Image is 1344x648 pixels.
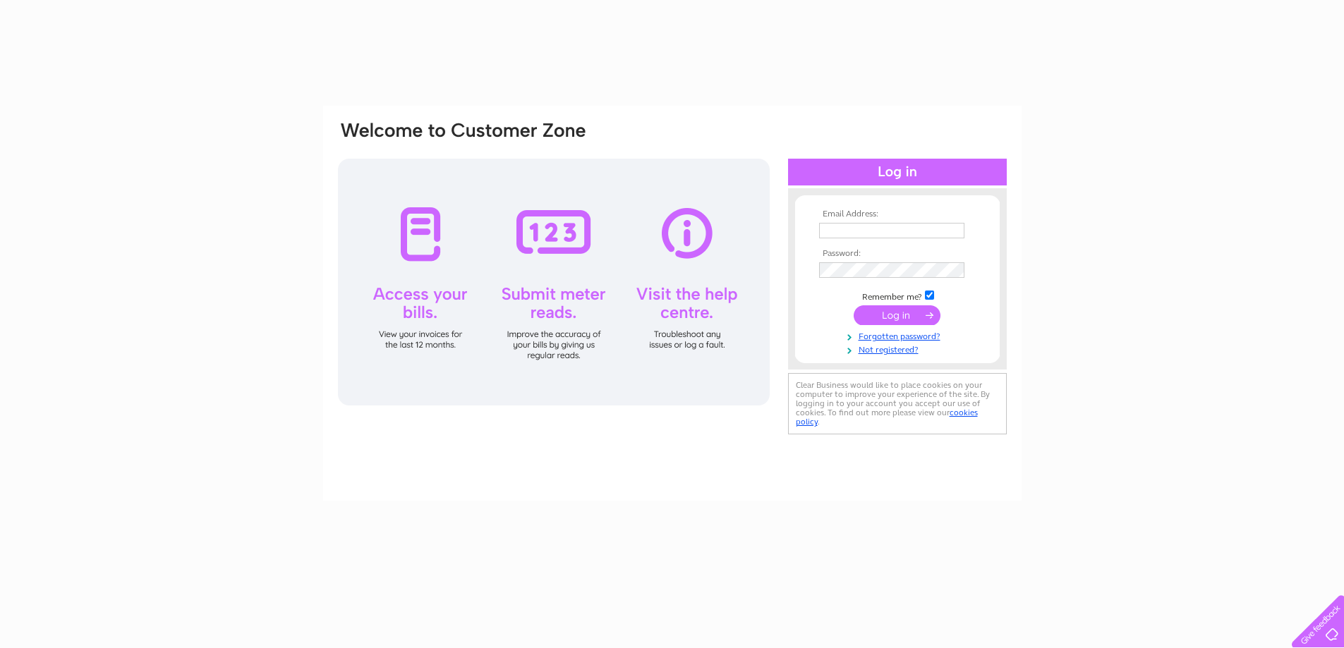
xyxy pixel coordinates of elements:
[819,342,979,355] a: Not registered?
[854,305,940,325] input: Submit
[788,373,1007,434] div: Clear Business would like to place cookies on your computer to improve your experience of the sit...
[816,288,979,302] td: Remember me?
[816,249,979,259] th: Password:
[796,408,978,427] a: cookies policy
[816,209,979,219] th: Email Address:
[819,329,979,342] a: Forgotten password?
